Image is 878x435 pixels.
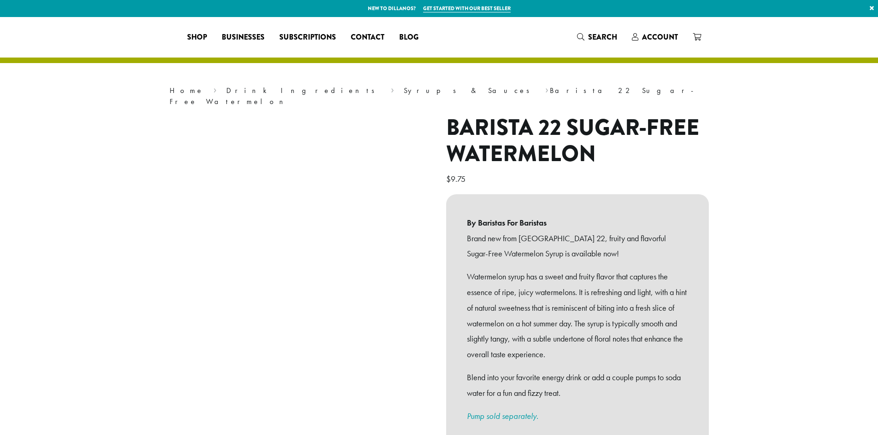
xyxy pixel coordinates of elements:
a: Get started with our best seller [423,5,511,12]
span: Search [588,32,617,42]
a: Syrups & Sauces [404,86,536,95]
a: Drink Ingredients [226,86,381,95]
span: › [391,82,394,96]
span: $ [446,174,451,184]
a: Pump sold separately. [467,411,538,421]
span: Subscriptions [279,32,336,43]
span: › [213,82,217,96]
nav: Breadcrumb [170,85,709,107]
span: Businesses [222,32,265,43]
a: Search [570,29,625,45]
a: Shop [180,30,214,45]
span: Blog [399,32,418,43]
span: Shop [187,32,207,43]
span: › [545,82,548,96]
span: Account [642,32,678,42]
span: Contact [351,32,384,43]
p: Brand new from [GEOGRAPHIC_DATA] 22, fruity and flavorful Sugar-Free Watermelon Syrup is availabl... [467,231,688,262]
b: By Baristas For Baristas [467,215,688,231]
a: Home [170,86,204,95]
h1: Barista 22 Sugar-Free Watermelon [446,115,709,168]
p: Watermelon syrup has a sweet and fruity flavor that captures the essence of ripe, juicy watermelo... [467,269,688,362]
p: Blend into your favorite energy drink or add a couple pumps to soda water for a fun and fizzy treat. [467,370,688,401]
bdi: 9.75 [446,174,468,184]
